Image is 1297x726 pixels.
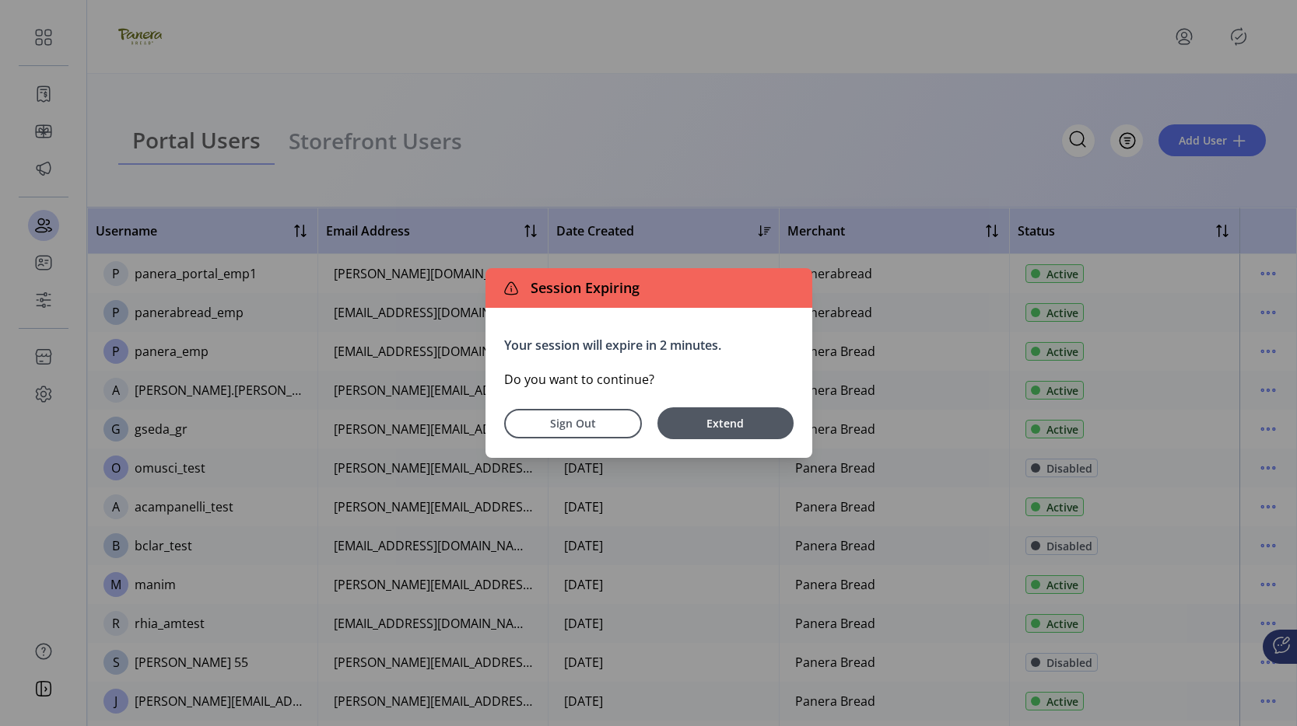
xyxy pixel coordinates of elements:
[504,409,642,438] button: Sign Out
[504,370,794,389] p: Do you want to continue?
[524,277,640,298] span: Session Expiring
[524,415,622,431] span: Sign Out
[504,336,794,354] p: Your session will expire in 2 minutes.
[665,415,786,431] span: Extend
[657,407,794,439] button: Extend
